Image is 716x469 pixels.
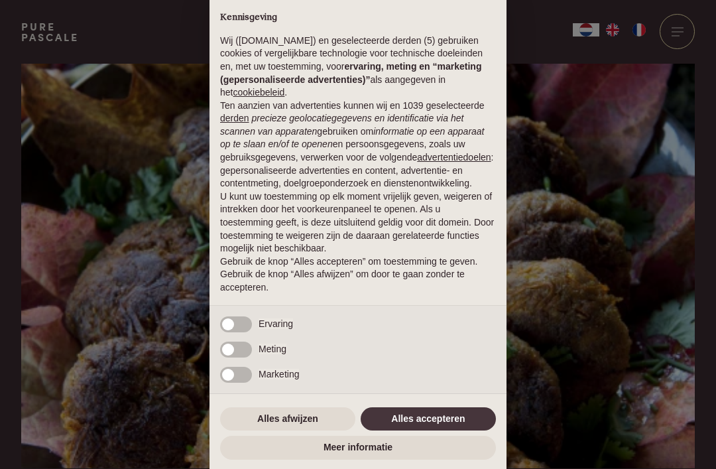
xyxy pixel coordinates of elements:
[220,34,496,100] p: Wij ([DOMAIN_NAME]) en geselecteerde derden (5) gebruiken cookies of vergelijkbare technologie vo...
[233,87,284,98] a: cookiebeleid
[220,255,496,295] p: Gebruik de knop “Alles accepteren” om toestemming te geven. Gebruik de knop “Alles afwijzen” om d...
[220,61,481,85] strong: ervaring, meting en “marketing (gepersonaliseerde advertenties)”
[259,344,286,354] span: Meting
[259,369,299,379] span: Marketing
[220,113,463,137] em: precieze geolocatiegegevens en identificatie via het scannen van apparaten
[220,112,249,125] button: derden
[259,318,293,329] span: Ervaring
[220,436,496,460] button: Meer informatie
[220,407,355,431] button: Alles afwijzen
[220,126,485,150] em: informatie op een apparaat op te slaan en/of te openen
[220,190,496,255] p: U kunt uw toestemming op elk moment vrijelijk geven, weigeren of intrekken door het voorkeurenpan...
[220,100,496,190] p: Ten aanzien van advertenties kunnen wij en 1039 geselecteerde gebruiken om en persoonsgegevens, z...
[417,151,491,165] button: advertentiedoelen
[361,407,496,431] button: Alles accepteren
[220,12,496,24] h2: Kennisgeving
